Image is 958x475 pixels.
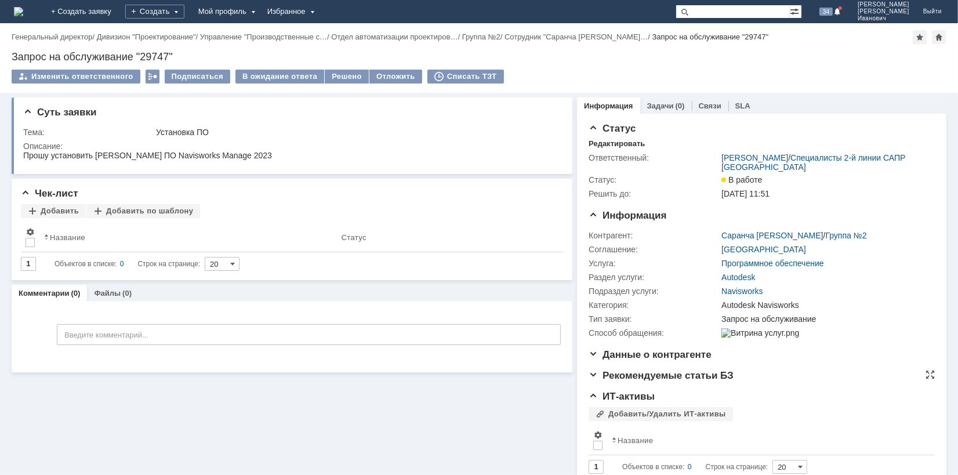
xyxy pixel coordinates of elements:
[607,426,926,455] th: Название
[23,107,96,118] span: Суть заявки
[593,430,603,440] span: Настройки
[200,32,332,41] div: /
[23,142,558,151] div: Описание:
[721,189,770,198] span: [DATE] 11:51
[146,70,159,84] div: Работа с массовостью
[71,289,81,298] div: (0)
[462,32,505,41] div: /
[342,233,366,242] div: Статус
[19,289,70,298] a: Комментарии
[55,260,117,268] span: Объектов в списке:
[790,5,801,16] span: Расширенный поиск
[125,5,184,19] div: Создать
[12,51,946,63] div: Запрос на обслуживание "29747"
[156,128,556,137] div: Установка ПО
[618,436,653,445] div: Название
[589,300,719,310] div: Категория:
[462,32,500,41] a: Группа №2
[97,32,200,41] div: /
[622,463,684,471] span: Объектов в списке:
[337,223,554,252] th: Статус
[622,460,768,474] i: Строк на странице:
[589,328,719,338] div: Способ обращения:
[331,32,462,41] div: /
[589,210,666,221] span: Информация
[589,139,645,148] div: Редактировать
[97,32,196,41] a: Дивизион "Проектирование"
[721,287,763,296] a: Navisworks
[589,259,719,268] div: Услуга:
[721,175,762,184] span: В работе
[926,370,935,379] div: На всю страницу
[12,32,97,41] div: /
[589,175,719,184] div: Статус:
[589,231,719,240] div: Контрагент:
[55,257,200,271] i: Строк на странице:
[819,8,833,16] span: 34
[913,30,927,44] div: Добавить в избранное
[858,1,909,8] span: [PERSON_NAME]
[39,223,337,252] th: Название
[50,233,85,242] div: Название
[858,15,909,22] span: Иванович
[826,231,867,240] a: Группа №2
[735,101,750,110] a: SLA
[676,101,685,110] div: (0)
[589,370,734,381] span: Рекомендуемые статьи БЗ
[699,101,721,110] a: Связи
[589,314,719,324] div: Тип заявки:
[589,189,719,198] div: Решить до:
[721,153,929,172] div: /
[589,391,655,402] span: ИТ-активы
[23,128,154,137] div: Тема:
[652,32,769,41] div: Запрос на обслуживание "29747"
[14,7,23,16] a: Перейти на домашнюю страницу
[721,300,929,310] div: Autodesk Navisworks
[589,273,719,282] div: Раздел услуги:
[688,460,692,474] div: 0
[721,328,799,338] img: Витрина услуг.png
[721,259,824,268] a: Программное обеспечение
[589,245,719,254] div: Соглашение:
[589,349,712,360] span: Данные о контрагенте
[647,101,674,110] a: Задачи
[721,153,905,172] a: Специалисты 2-й линии САПР [GEOGRAPHIC_DATA]
[120,257,124,271] div: 0
[12,32,92,41] a: Генеральный директор
[584,101,633,110] a: Информация
[122,289,132,298] div: (0)
[721,231,866,240] div: /
[589,287,719,296] div: Подраздел услуги:
[14,7,23,16] img: logo
[505,32,652,41] div: /
[94,289,121,298] a: Файлы
[721,153,788,162] a: [PERSON_NAME]
[589,123,636,134] span: Статус
[858,8,909,15] span: [PERSON_NAME]
[721,314,929,324] div: Запрос на обслуживание
[331,32,458,41] a: Отдел автоматизации проектиров…
[21,188,78,199] span: Чек-лист
[26,227,35,237] span: Настройки
[589,153,719,162] div: Ответственный:
[932,30,946,44] div: Сделать домашней страницей
[721,273,755,282] a: Autodesk
[505,32,648,41] a: Сотрудник "Саранча [PERSON_NAME]…
[721,245,806,254] a: [GEOGRAPHIC_DATA]
[721,231,823,240] a: Саранча [PERSON_NAME]
[200,32,327,41] a: Управление "Производственные с…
